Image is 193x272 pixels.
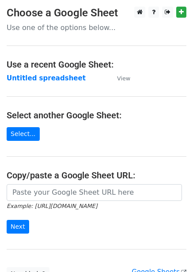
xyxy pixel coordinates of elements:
a: Select... [7,127,40,141]
input: Paste your Google Sheet URL here [7,184,182,201]
small: Example: [URL][DOMAIN_NAME] [7,203,97,209]
small: View [117,75,130,82]
a: View [108,74,130,82]
p: Use one of the options below... [7,23,186,32]
h4: Use a recent Google Sheet: [7,59,186,70]
a: Untitled spreadsheet [7,74,86,82]
h4: Select another Google Sheet: [7,110,186,121]
input: Next [7,220,29,234]
h3: Choose a Google Sheet [7,7,186,19]
h4: Copy/paste a Google Sheet URL: [7,170,186,181]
